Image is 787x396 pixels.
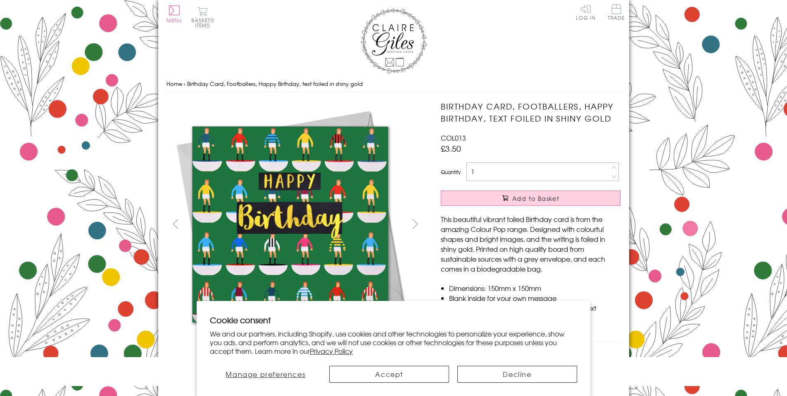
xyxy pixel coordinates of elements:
[310,346,353,356] a: Privacy Policy
[210,329,577,355] p: We and our partners, including Shopify, use cookies and other technologies to personalize your ex...
[576,4,596,20] a: Log In
[361,8,427,74] img: Claire Giles Greetings Cards
[187,80,363,88] span: Birthday Card, Footballers, Happy Birthday, text foiled in shiny gold
[441,168,461,176] label: Quantity
[210,314,577,326] h2: Cookie consent
[608,4,625,22] a: Trade
[449,283,621,293] li: Dimensions: 150mm x 150mm
[608,4,625,20] span: Trade
[441,191,621,206] button: Add to Basket
[441,100,621,124] h1: Birthday Card, Footballers, Happy Birthday, text foiled in shiny gold
[166,17,183,24] span: Menu
[441,143,461,154] span: £3.50
[166,76,621,93] nav: breadcrumbs
[184,80,185,88] span: ›
[441,214,621,274] p: This beautiful vibrant foiled Birthday card is from the amazing Colour Pop range. Designed with c...
[195,17,214,29] span: 0 items
[406,215,424,233] button: next
[512,194,559,203] span: Add to Basket
[449,293,621,303] li: Blank inside for your own message
[226,369,305,379] span: Manage preferences
[424,100,672,348] img: Birthday Card, Footballers, Happy Birthday, text foiled in shiny gold
[329,366,449,383] button: Accept
[166,215,185,233] button: prev
[166,80,182,88] a: Home
[441,133,466,143] span: COL013
[166,100,414,348] img: Birthday Card, Footballers, Happy Birthday, text foiled in shiny gold
[210,366,321,383] button: Manage preferences
[457,366,577,383] button: Decline
[166,5,183,23] button: Menu
[191,7,214,28] button: Basket0 items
